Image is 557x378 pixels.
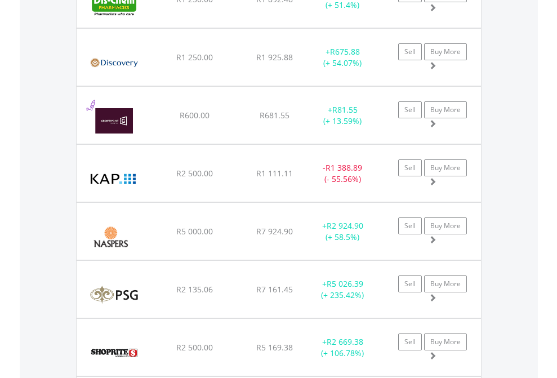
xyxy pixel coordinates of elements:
[424,217,467,234] a: Buy More
[308,336,378,359] div: + (+ 106.78%)
[256,168,293,179] span: R1 111.11
[332,104,358,115] span: R81.55
[256,342,293,353] span: R5 169.38
[308,278,378,301] div: + (+ 235.42%)
[256,52,293,63] span: R1 925.88
[82,159,146,199] img: EQU.ZA.KAP.png
[180,110,210,121] span: R600.00
[327,220,363,231] span: R2 924.90
[398,333,422,350] a: Sell
[82,275,146,315] img: EQU.ZA.KST.png
[398,101,422,118] a: Sell
[424,333,467,350] a: Buy More
[308,46,378,69] div: + (+ 54.07%)
[424,43,467,60] a: Buy More
[176,168,213,179] span: R2 500.00
[82,101,146,141] img: EQU.ZA.GRT.png
[308,162,378,185] div: - (- 55.56%)
[260,110,289,121] span: R681.55
[327,278,363,289] span: R5 026.39
[330,46,360,57] span: R675.88
[424,275,467,292] a: Buy More
[256,226,293,237] span: R7 924.90
[256,284,293,295] span: R7 161.45
[308,220,378,243] div: + (+ 58.5%)
[424,159,467,176] a: Buy More
[398,43,422,60] a: Sell
[82,333,146,373] img: EQU.ZA.SHP.png
[326,162,362,173] span: R1 388.89
[176,284,213,295] span: R2 135.06
[398,217,422,234] a: Sell
[82,43,146,83] img: EQU.ZA.DSY.png
[424,101,467,118] a: Buy More
[176,342,213,353] span: R2 500.00
[398,275,422,292] a: Sell
[398,159,422,176] a: Sell
[176,226,213,237] span: R5 000.00
[327,336,363,347] span: R2 669.38
[82,217,139,257] img: EQU.ZA.NPN.png
[176,52,213,63] span: R1 250.00
[308,104,378,127] div: + (+ 13.59%)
